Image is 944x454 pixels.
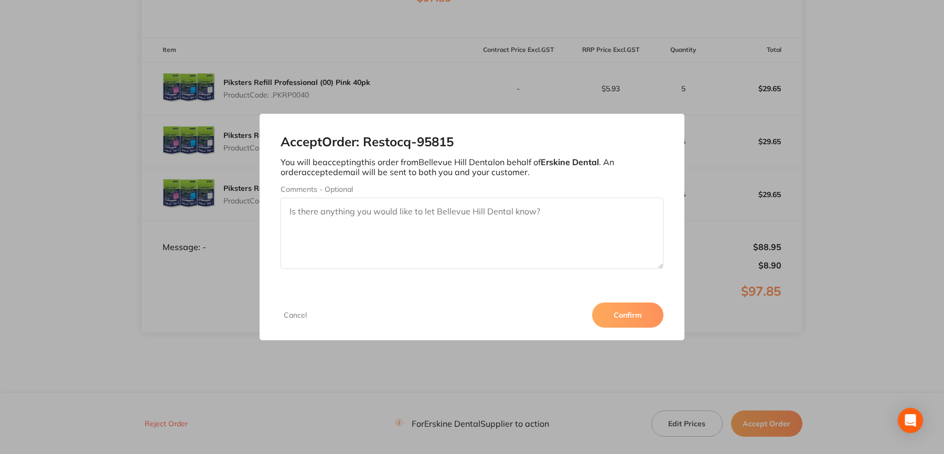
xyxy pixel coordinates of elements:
[281,185,663,193] label: Comments - Optional
[592,302,663,328] button: Confirm
[898,408,923,433] div: Open Intercom Messenger
[281,157,663,177] p: You will be accepting this order from Bellevue Hill Dental on behalf of . An order accepted email...
[281,135,663,149] h2: Accept Order: Restocq- 95815
[541,157,599,167] b: Erskine Dental
[281,310,310,320] button: Cancel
